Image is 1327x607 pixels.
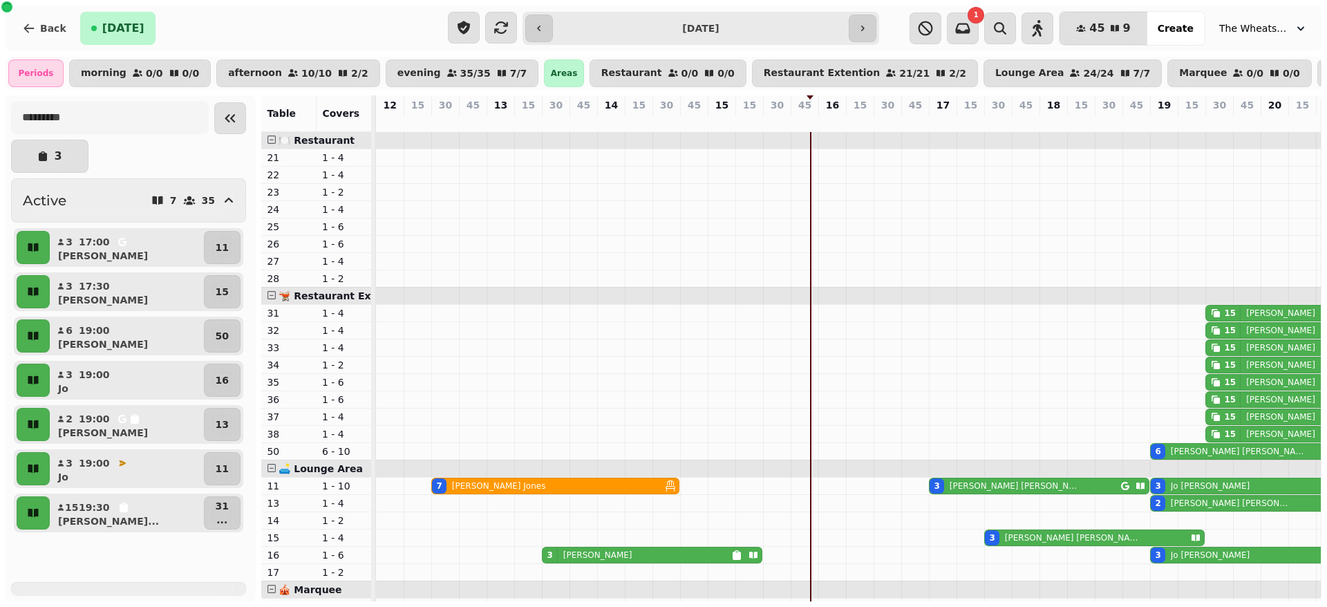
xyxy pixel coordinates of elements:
[279,463,362,474] span: 🛋️ Lounge Area
[411,98,424,112] p: 15
[1179,68,1227,79] p: Marquee
[216,329,229,343] p: 50
[11,12,77,45] button: Back
[322,203,366,216] p: 1 - 4
[522,98,535,112] p: 15
[386,59,539,87] button: evening35/357/7
[40,24,66,33] span: Back
[267,254,311,268] p: 27
[826,98,839,112] p: 16
[452,480,546,492] p: [PERSON_NAME] Jones
[1246,377,1315,388] p: [PERSON_NAME]
[204,319,241,353] button: 50
[267,358,311,372] p: 34
[899,68,930,78] p: 21 / 21
[397,68,441,79] p: evening
[267,548,311,562] p: 16
[322,151,366,165] p: 1 - 4
[267,108,296,119] span: Table
[79,412,110,426] p: 19:00
[267,168,311,182] p: 22
[660,98,673,112] p: 30
[204,275,241,308] button: 15
[58,293,148,307] p: [PERSON_NAME]
[1246,68,1263,78] p: 0 / 0
[216,285,229,299] p: 15
[764,68,880,79] p: Restaurant Extention
[1130,98,1143,112] p: 45
[322,566,366,579] p: 1 - 2
[688,115,699,129] p: 0
[494,98,507,112] p: 13
[799,115,810,129] p: 0
[267,220,311,234] p: 25
[1185,98,1198,112] p: 15
[578,115,589,129] p: 0
[1186,115,1197,129] p: 0
[995,68,1064,79] p: Lounge Area
[1102,98,1116,112] p: 30
[1246,394,1315,405] p: [PERSON_NAME]
[204,364,241,397] button: 16
[1224,411,1236,422] div: 15
[279,290,410,301] span: 🫕 Restaurant Extention
[322,358,366,372] p: 1 - 2
[632,98,646,112] p: 15
[384,115,395,129] p: 0
[882,115,893,129] p: 0
[65,368,73,382] p: 3
[1131,115,1142,129] p: 0
[204,452,241,485] button: 11
[65,279,73,293] p: 3
[267,151,311,165] p: 21
[322,168,366,182] p: 1 - 4
[53,275,201,308] button: 317:30[PERSON_NAME]
[1224,377,1236,388] div: 15
[322,108,359,119] span: Covers
[717,68,735,78] p: 0 / 0
[11,140,88,173] button: 3
[523,115,534,129] p: 0
[1019,98,1033,112] p: 45
[1297,115,1308,129] p: 0
[1283,68,1300,78] p: 0 / 0
[1005,532,1139,543] p: [PERSON_NAME] [PERSON_NAME]
[267,445,311,458] p: 50
[1158,98,1171,112] p: 19
[267,427,311,441] p: 38
[1224,342,1236,353] div: 15
[854,98,867,112] p: 15
[681,68,699,78] p: 0 / 0
[53,496,201,530] button: 1519:30[PERSON_NAME]...
[58,337,148,351] p: [PERSON_NAME]
[53,408,201,441] button: 219:00[PERSON_NAME]
[267,514,311,527] p: 14
[1167,59,1312,87] button: Marquee0/00/0
[322,324,366,337] p: 1 - 4
[715,98,728,112] p: 15
[1224,359,1236,371] div: 15
[1171,550,1250,561] p: Jo [PERSON_NAME]
[1246,308,1315,319] p: [PERSON_NAME]
[267,203,311,216] p: 24
[322,514,366,527] p: 1 - 2
[216,513,229,527] p: ...
[53,231,201,264] button: 317:00[PERSON_NAME]
[1246,411,1315,422] p: [PERSON_NAME]
[8,59,64,87] div: Periods
[1269,115,1280,129] p: 0
[351,68,368,78] p: 2 / 2
[79,279,110,293] p: 17:30
[65,235,73,249] p: 3
[53,364,201,397] button: 319:00Jo
[322,306,366,320] p: 1 - 4
[65,501,73,514] p: 15
[1224,429,1236,440] div: 15
[69,59,211,87] button: morning0/00/0
[1075,98,1088,112] p: 15
[322,393,366,407] p: 1 - 6
[752,59,978,87] button: Restaurant Extention21/212/2
[992,115,1004,129] p: 3
[53,452,201,485] button: 319:00Jo
[771,98,784,112] p: 30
